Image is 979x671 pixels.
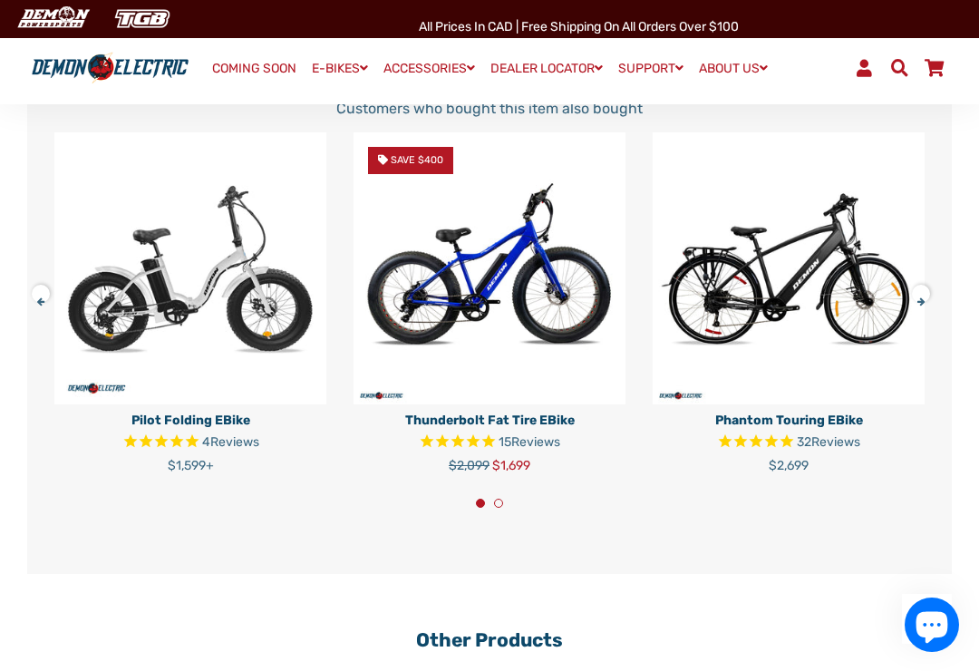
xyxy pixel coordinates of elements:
a: SUPPORT [612,55,690,82]
span: All Prices in CAD | Free shipping on all orders over $100 [419,19,739,34]
button: 1 of 2 [476,499,485,508]
span: $2,099 [449,458,489,473]
span: $1,599+ [168,458,214,473]
img: Phantom Touring eBike - Demon Electric [653,132,925,404]
span: Reviews [210,434,259,450]
a: Pilot Folding eBike Rated 5.0 out of 5 stars 4 reviews $1,599+ [54,404,326,475]
img: Demon Electric logo [27,52,193,84]
a: Thunderbolt Fat Tire eBike Rated 4.8 out of 5 stars 15 reviews $2,099 $1,699 [354,404,625,475]
p: Phantom Touring eBike [653,411,925,430]
a: Phantom Touring eBike Rated 4.8 out of 5 stars 32 reviews $2,699 [653,404,925,475]
span: 32 reviews [797,434,860,450]
a: DEALER LOCATOR [484,55,609,82]
img: TGB Canada [105,4,179,34]
img: Thunderbolt Fat Tire eBike - Demon Electric [354,132,625,404]
span: Reviews [811,434,860,450]
a: ABOUT US [693,55,774,82]
inbox-online-store-chat: Shopify online store chat [899,598,964,656]
h2: Other Products [54,628,925,651]
a: Thunderbolt Fat Tire eBike - Demon Electric Save $400 [354,132,625,404]
p: Pilot Folding eBike [54,411,326,430]
button: 2 of 2 [494,499,503,508]
span: Reviews [511,434,560,450]
a: E-BIKES [305,55,374,82]
p: Thunderbolt Fat Tire eBike [354,411,625,430]
span: Rated 4.8 out of 5 stars 32 reviews [653,433,925,453]
span: $2,699 [769,458,809,473]
img: Demon Electric [9,4,96,34]
span: Rated 4.8 out of 5 stars 15 reviews [354,433,625,453]
a: ACCESSORIES [377,55,481,82]
p: Customers who bought this item also bought [54,98,925,120]
span: 15 reviews [499,434,560,450]
img: Pilot Folding eBike - Demon Electric [54,132,326,404]
span: Rated 5.0 out of 5 stars 4 reviews [54,433,326,453]
a: COMING SOON [206,56,303,82]
span: Save $400 [391,154,443,166]
span: 4 reviews [202,434,259,450]
span: $1,699 [492,458,530,473]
